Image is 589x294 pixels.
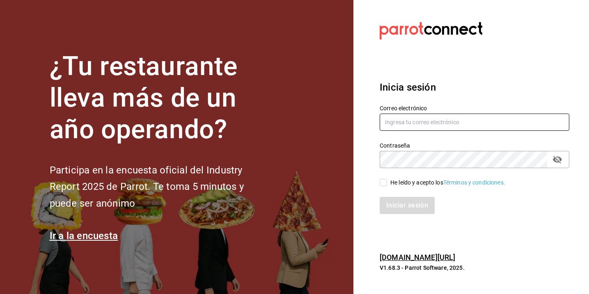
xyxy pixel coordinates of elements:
[380,253,455,262] a: [DOMAIN_NAME][URL]
[390,178,505,187] div: He leído y acepto los
[443,179,505,186] a: Términos y condiciones.
[50,162,271,212] h2: Participa en la encuesta oficial del Industry Report 2025 de Parrot. Te toma 5 minutos y puede se...
[550,153,564,166] button: passwordField
[380,264,569,272] p: V1.68.3 - Parrot Software, 2025.
[380,105,569,111] label: Correo electrónico
[380,114,569,131] input: Ingresa tu correo electrónico
[380,80,569,95] h3: Inicia sesión
[380,143,569,148] label: Contraseña
[50,230,118,242] a: Ir a la encuesta
[50,51,271,145] h1: ¿Tu restaurante lleva más de un año operando?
